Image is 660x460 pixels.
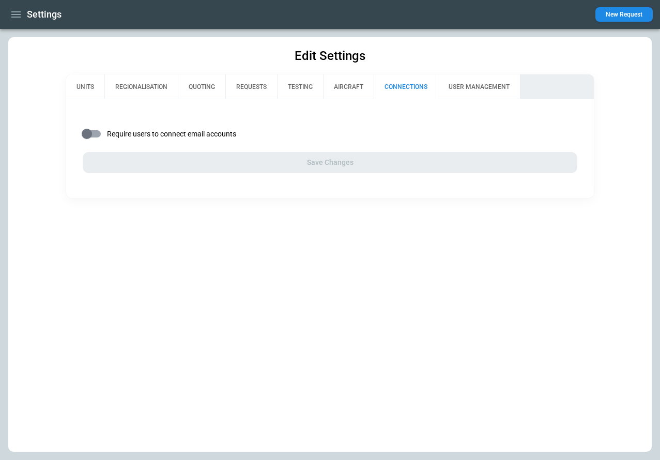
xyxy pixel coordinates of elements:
button: QUOTING [178,74,225,99]
button: REGIONALISATION [104,74,178,99]
button: AIRCRAFT [323,74,374,99]
button: UNITS [66,74,104,99]
button: New Request [595,7,653,22]
h1: Settings [27,8,62,21]
button: CONNECTIONS [374,74,438,99]
button: REQUESTS [225,74,277,99]
button: TESTING [277,74,323,99]
button: USER MANAGEMENT [438,74,520,99]
h1: Edit Settings [295,48,365,64]
span: Require users to connect email accounts [107,130,236,139]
